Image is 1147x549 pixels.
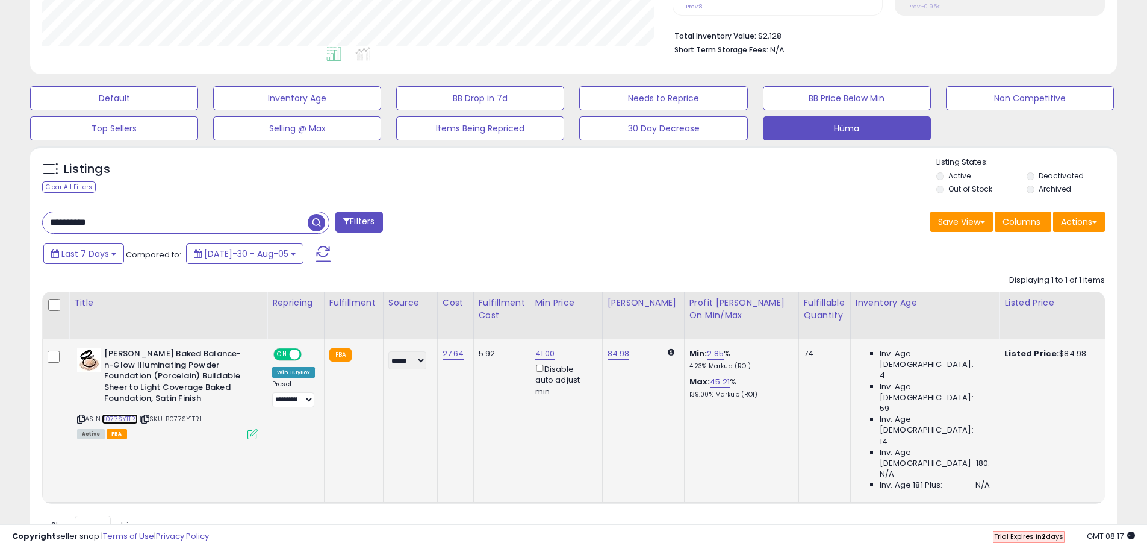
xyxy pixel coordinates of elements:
[383,292,437,339] th: CSV column name: cust_attr_1_Source
[689,296,794,322] div: Profit [PERSON_NAME] on Min/Max
[1009,275,1105,286] div: Displaying 1 to 1 of 1 items
[396,86,564,110] button: BB Drop in 7d
[61,248,109,260] span: Last 7 Days
[107,429,127,439] span: FBA
[140,414,202,424] span: | SKU: B077SY1TR1
[30,116,198,140] button: Top Sellers
[1039,184,1071,194] label: Archived
[535,348,555,360] a: 41.00
[51,519,138,531] span: Show: entries
[770,44,785,55] span: N/A
[443,348,464,360] a: 27.64
[12,531,209,542] div: seller snap | |
[880,480,943,491] span: Inv. Age 181 Plus:
[1004,348,1104,359] div: $84.98
[272,380,315,407] div: Preset:
[329,296,378,309] div: Fulfillment
[608,348,630,360] a: 84.98
[689,348,789,371] div: %
[948,184,992,194] label: Out of Stock
[674,31,756,41] b: Total Inventory Value:
[948,171,971,181] label: Active
[1039,171,1084,181] label: Deactivated
[707,348,724,360] a: 2.85
[103,530,154,542] a: Terms of Use
[686,3,702,10] small: Prev: 8
[994,532,1063,541] span: Trial Expires in days
[804,348,841,359] div: 74
[272,296,319,309] div: Repricing
[30,86,198,110] button: Default
[64,161,110,178] h5: Listings
[995,212,1051,232] button: Columns
[689,348,707,359] b: Min:
[689,362,789,371] p: 4.23% Markup (ROI)
[684,292,798,339] th: The percentage added to the cost of goods (COGS) that forms the calculator for Min & Max prices.
[204,248,288,260] span: [DATE]-30 - Aug-05
[213,116,381,140] button: Selling @ Max
[1004,348,1059,359] b: Listed Price:
[1002,216,1040,228] span: Columns
[880,381,990,403] span: Inv. Age [DEMOGRAPHIC_DATA]:
[1004,296,1108,309] div: Listed Price
[77,348,258,438] div: ASIN:
[946,86,1114,110] button: Non Competitive
[689,376,710,387] b: Max:
[856,296,994,309] div: Inventory Age
[804,296,845,322] div: Fulfillable Quantity
[689,377,789,399] div: %
[930,212,993,232] button: Save View
[674,45,768,55] b: Short Term Storage Fees:
[388,296,432,309] div: Source
[880,447,990,469] span: Inv. Age [DEMOGRAPHIC_DATA]-180:
[213,86,381,110] button: Inventory Age
[102,414,138,424] a: B077SY1TR1
[42,181,96,193] div: Clear All Filters
[936,157,1117,168] p: Listing States:
[443,296,468,309] div: Cost
[710,376,730,388] a: 45.21
[763,86,931,110] button: BB Price Below Min
[77,429,105,439] span: All listings currently available for purchase on Amazon
[674,28,1096,42] li: $2,128
[12,530,56,542] strong: Copyright
[880,403,889,414] span: 59
[880,469,894,480] span: N/A
[300,350,319,360] span: OFF
[479,296,525,322] div: Fulfillment Cost
[689,391,789,399] p: 139.00% Markup (ROI)
[329,348,352,362] small: FBA
[43,243,124,264] button: Last 7 Days
[126,249,181,260] span: Compared to:
[608,296,679,309] div: [PERSON_NAME]
[186,243,303,264] button: [DATE]-30 - Aug-05
[763,116,931,140] button: Hüma
[272,367,315,378] div: Win BuyBox
[975,480,990,491] span: N/A
[1087,530,1135,542] span: 2025-08-13 08:17 GMT
[880,370,885,381] span: 4
[156,530,209,542] a: Privacy Policy
[880,414,990,436] span: Inv. Age [DEMOGRAPHIC_DATA]:
[908,3,940,10] small: Prev: -0.95%
[104,348,250,407] b: [PERSON_NAME] Baked Balance-n-Glow Illuminating Powder Foundation (Porcelain) Buildable Sheer to ...
[1042,532,1046,541] b: 2
[535,296,597,309] div: Min Price
[880,436,887,447] span: 14
[335,212,382,233] button: Filters
[880,348,990,370] span: Inv. Age [DEMOGRAPHIC_DATA]:
[579,86,747,110] button: Needs to Reprice
[275,350,290,360] span: ON
[74,296,262,309] div: Title
[396,116,564,140] button: Items Being Repriced
[579,116,747,140] button: 30 Day Decrease
[479,348,521,359] div: 5.92
[535,362,593,397] div: Disable auto adjust min
[1053,212,1105,232] button: Actions
[77,348,101,372] img: 4162Zd74snL._SL40_.jpg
